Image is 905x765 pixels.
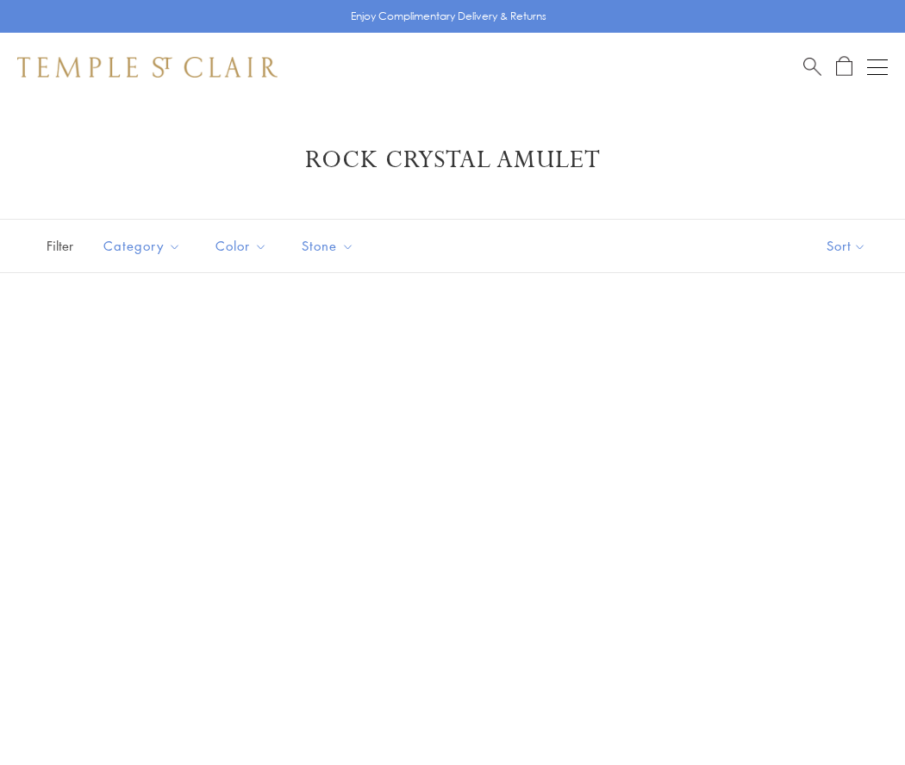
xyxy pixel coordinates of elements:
[43,145,862,176] h1: Rock Crystal Amulet
[867,57,888,78] button: Open navigation
[788,220,905,272] button: Show sort by
[351,8,546,25] p: Enjoy Complimentary Delivery & Returns
[17,57,278,78] img: Temple St. Clair
[293,235,367,257] span: Stone
[803,56,821,78] a: Search
[836,56,852,78] a: Open Shopping Bag
[95,235,194,257] span: Category
[203,227,280,265] button: Color
[207,235,280,257] span: Color
[90,227,194,265] button: Category
[289,227,367,265] button: Stone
